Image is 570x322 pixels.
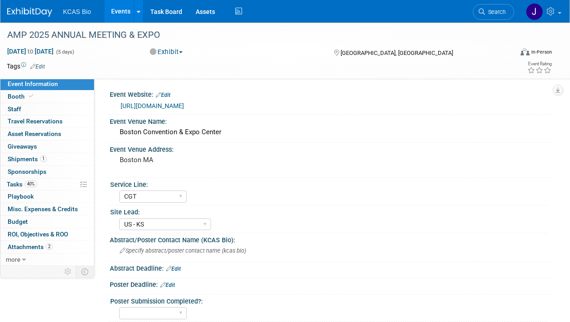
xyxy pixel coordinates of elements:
a: Budget [0,216,94,228]
span: [DATE] [DATE] [7,47,54,55]
button: Exhibit [147,47,186,57]
a: Edit [156,92,171,98]
span: Playbook [8,193,34,200]
a: Shipments1 [0,153,94,165]
a: Attachments2 [0,241,94,253]
span: Travel Reservations [8,118,63,125]
span: (5 days) [55,49,74,55]
a: Asset Reservations [0,128,94,140]
i: Booth reservation complete [29,94,33,99]
span: Booth [8,93,35,100]
div: Event Rating [527,62,552,66]
a: more [0,254,94,266]
div: Event Website: [110,88,552,100]
a: ROI, Objectives & ROO [0,228,94,240]
span: Asset Reservations [8,130,61,137]
div: Service Line: [110,178,548,189]
pre: Boston MA [120,156,284,164]
span: Shipments [8,155,47,163]
span: Search [485,9,506,15]
span: Misc. Expenses & Credits [8,205,78,213]
span: Event Information [8,80,58,87]
span: KCAS Bio [63,8,91,15]
div: Boston Convention & Expo Center [117,125,545,139]
div: Event Format [472,47,552,60]
a: Edit [30,63,45,70]
td: Toggle Event Tabs [76,266,94,277]
div: Poster Deadline: [110,278,552,290]
a: Booth [0,91,94,103]
a: Staff [0,103,94,115]
span: to [26,48,35,55]
a: Misc. Expenses & Credits [0,203,94,215]
span: Sponsorships [8,168,46,175]
div: Abstract/Poster Contact Name (KCAS Bio): [110,233,552,245]
div: Poster Submission Completed?: [110,295,548,306]
a: Edit [160,282,175,288]
span: ROI, Objectives & ROO [8,231,68,238]
img: ExhibitDay [7,8,52,17]
a: Tasks40% [0,178,94,190]
a: Giveaways [0,141,94,153]
div: AMP 2025 ANNUAL MEETING & EXPO [4,27,506,43]
td: Tags [7,62,45,71]
span: [GEOGRAPHIC_DATA], [GEOGRAPHIC_DATA] [341,50,453,56]
img: Jocelyn King [526,3,543,20]
a: [URL][DOMAIN_NAME] [121,102,184,109]
span: Specify abstract/poster contact name (kcas bio) [120,247,246,254]
span: 1 [40,155,47,162]
span: Staff [8,105,21,113]
a: Playbook [0,190,94,203]
a: Travel Reservations [0,115,94,127]
div: Event Venue Name: [110,115,552,126]
img: Format-Inperson.png [521,48,530,55]
a: Edit [166,266,181,272]
td: Personalize Event Tab Strip [60,266,76,277]
div: Site Lead: [110,205,548,217]
span: Tasks [7,181,37,188]
span: 2 [46,243,53,250]
span: Attachments [8,243,53,250]
div: In-Person [531,49,552,55]
div: Event Venue Address: [110,143,552,154]
div: Abstract Deadline: [110,262,552,273]
span: 40% [25,181,37,187]
a: Search [473,4,514,20]
a: Event Information [0,78,94,90]
span: Giveaways [8,143,37,150]
span: more [6,256,20,263]
a: Sponsorships [0,166,94,178]
span: Budget [8,218,28,225]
